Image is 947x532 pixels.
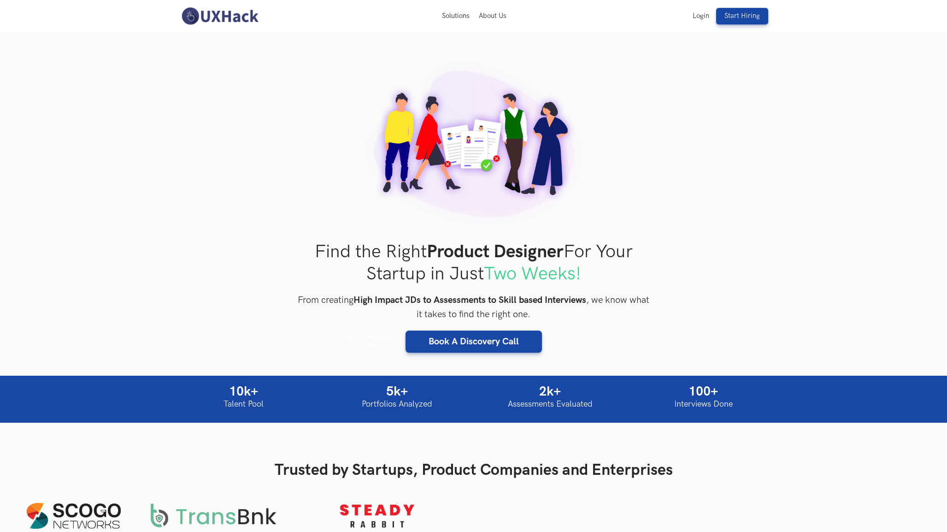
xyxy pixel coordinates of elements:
[427,241,564,263] i: Product Designer
[688,12,714,20] a: Login
[332,399,462,409] h6: Portfolios Analyzed
[179,6,261,26] img: UXHack-logo.png
[353,295,586,306] strong: High Impact JDs to Assessments to Skill based Interviews
[332,384,462,400] h3: 5k+
[716,8,768,24] a: Start Hiring
[638,384,769,400] h3: 100+
[638,399,769,409] h6: Interviews Done
[484,263,581,285] span: Two Weeks!
[359,55,589,233] img: Hiring
[297,241,651,284] h1: Find the Right For Your Startup in Just
[485,384,616,400] h3: 2k+
[406,331,542,353] a: Book A Discovery Call
[179,399,309,409] h6: Talent Pool
[297,293,651,322] h3: From creating , we know what it takes to find the right one.
[179,384,309,400] h3: 10k+
[485,399,616,409] h6: Assessments Evaluated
